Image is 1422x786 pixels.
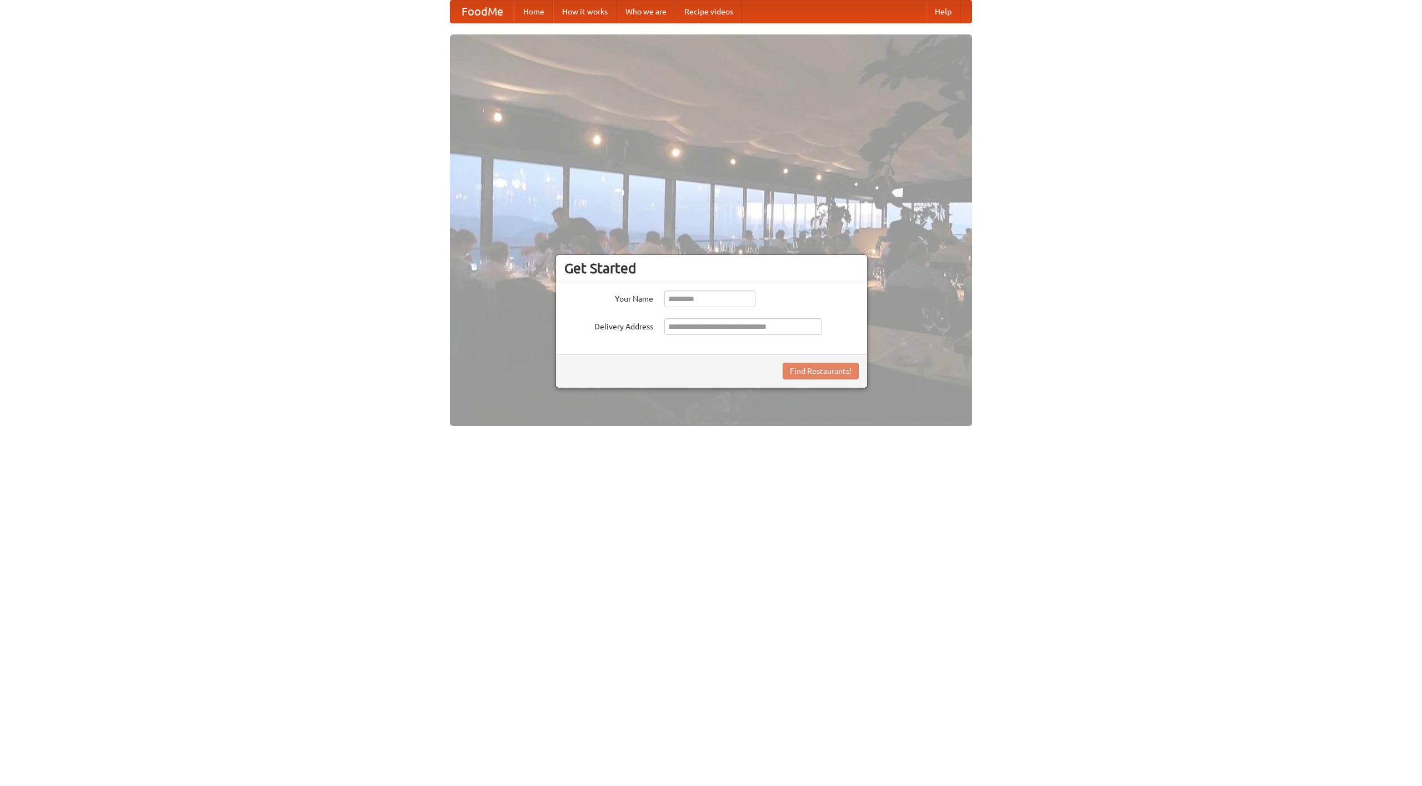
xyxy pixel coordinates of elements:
a: Home [514,1,553,23]
button: Find Restaurants! [783,363,859,379]
a: Recipe videos [675,1,742,23]
a: How it works [553,1,617,23]
h3: Get Started [564,260,859,277]
label: Your Name [564,291,653,304]
label: Delivery Address [564,318,653,332]
a: Help [926,1,960,23]
a: FoodMe [450,1,514,23]
a: Who we are [617,1,675,23]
